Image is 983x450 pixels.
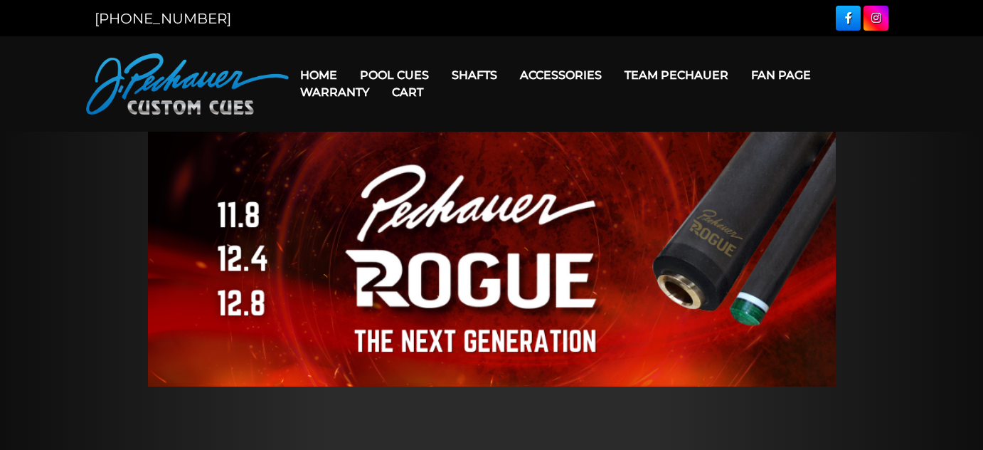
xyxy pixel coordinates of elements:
a: Cart [381,74,435,110]
img: Pechauer Custom Cues [86,53,289,115]
a: Home [289,57,349,93]
a: Team Pechauer [613,57,740,93]
a: Shafts [440,57,509,93]
a: Warranty [289,74,381,110]
a: Accessories [509,57,613,93]
a: Fan Page [740,57,822,93]
a: Pool Cues [349,57,440,93]
a: [PHONE_NUMBER] [95,10,231,27]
